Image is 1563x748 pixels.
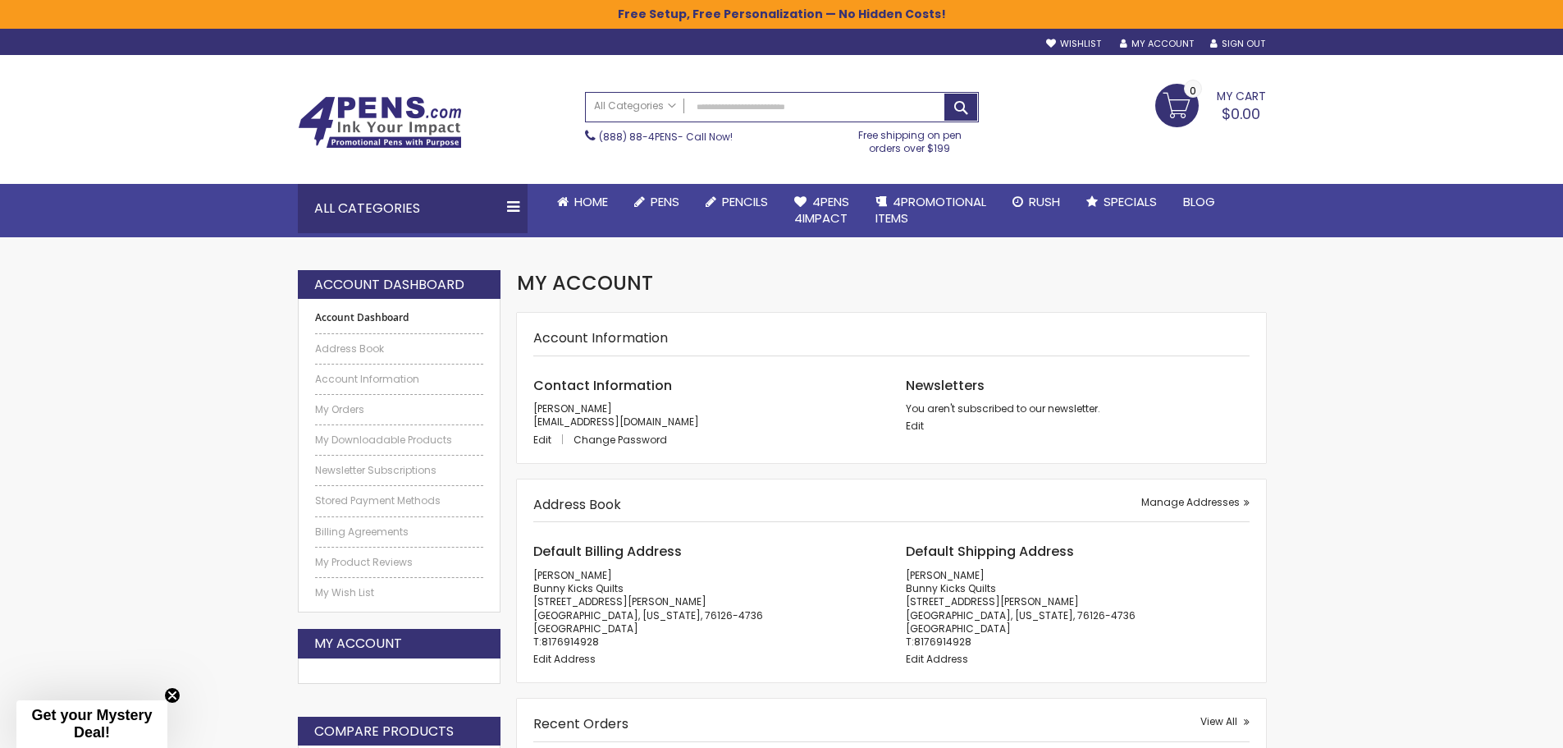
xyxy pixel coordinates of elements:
[999,184,1073,220] a: Rush
[794,193,849,227] span: 4Pens 4impact
[315,342,484,356] a: Address Book
[1183,193,1215,210] span: Blog
[781,184,862,237] a: 4Pens4impact
[315,586,484,599] a: My Wish List
[574,193,608,210] span: Home
[315,403,484,416] a: My Orders
[1104,193,1157,210] span: Specials
[1141,496,1250,509] a: Manage Addresses
[651,193,679,210] span: Pens
[533,376,672,395] span: Contact Information
[31,707,152,741] span: Get your Mystery Deal!
[544,184,621,220] a: Home
[315,464,484,477] a: Newsletter Subscriptions
[1190,83,1196,99] span: 0
[298,184,528,233] div: All Categories
[533,433,571,447] a: Edit
[533,652,596,666] a: Edit Address
[722,193,768,210] span: Pencils
[621,184,692,220] a: Pens
[914,635,971,649] a: 8176914928
[1222,103,1260,124] span: $0.00
[841,122,979,155] div: Free shipping on pen orders over $199
[1210,38,1265,50] a: Sign Out
[599,130,678,144] a: (888) 88-4PENS
[906,376,985,395] span: Newsletters
[1200,715,1250,728] a: View All
[533,542,682,561] span: Default Billing Address
[298,96,462,149] img: 4Pens Custom Pens and Promotional Products
[692,184,781,220] a: Pencils
[1200,714,1237,728] span: View All
[517,269,653,296] span: My Account
[1170,184,1228,220] a: Blog
[906,652,968,666] a: Edit Address
[314,723,454,741] strong: Compare Products
[315,373,484,386] a: Account Information
[533,328,668,347] strong: Account Information
[1120,38,1194,50] a: My Account
[1141,495,1240,509] span: Manage Addresses
[586,93,684,120] a: All Categories
[1155,84,1266,125] a: $0.00 0
[906,419,924,433] a: Edit
[533,495,621,514] strong: Address Book
[1029,193,1060,210] span: Rush
[862,184,999,237] a: 4PROMOTIONALITEMS
[533,402,877,429] p: [PERSON_NAME] [EMAIL_ADDRESS][DOMAIN_NAME]
[1046,38,1101,50] a: Wishlist
[1073,184,1170,220] a: Specials
[906,542,1074,561] span: Default Shipping Address
[542,635,599,649] a: 8176914928
[315,556,484,569] a: My Product Reviews
[315,525,484,539] a: Billing Agreements
[594,99,676,112] span: All Categories
[533,714,628,733] strong: Recent Orders
[16,700,167,748] div: Get your Mystery Deal!Close teaser
[314,276,464,294] strong: Account Dashboard
[315,494,484,507] a: Stored Payment Methods
[315,311,484,324] strong: Account Dashboard
[533,433,551,447] span: Edit
[314,635,402,653] strong: My Account
[875,193,986,227] span: 4PROMOTIONAL ITEMS
[533,569,877,649] address: [PERSON_NAME] Bunny Kicks Quilts [STREET_ADDRESS][PERSON_NAME] [GEOGRAPHIC_DATA], [US_STATE], 761...
[599,130,733,144] span: - Call Now!
[164,687,181,704] button: Close teaser
[906,402,1250,415] p: You aren't subscribed to our newsletter.
[906,569,1250,649] address: [PERSON_NAME] Bunny Kicks Quilts [STREET_ADDRESS][PERSON_NAME] [GEOGRAPHIC_DATA], [US_STATE], 761...
[315,434,484,447] a: My Downloadable Products
[574,433,667,447] a: Change Password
